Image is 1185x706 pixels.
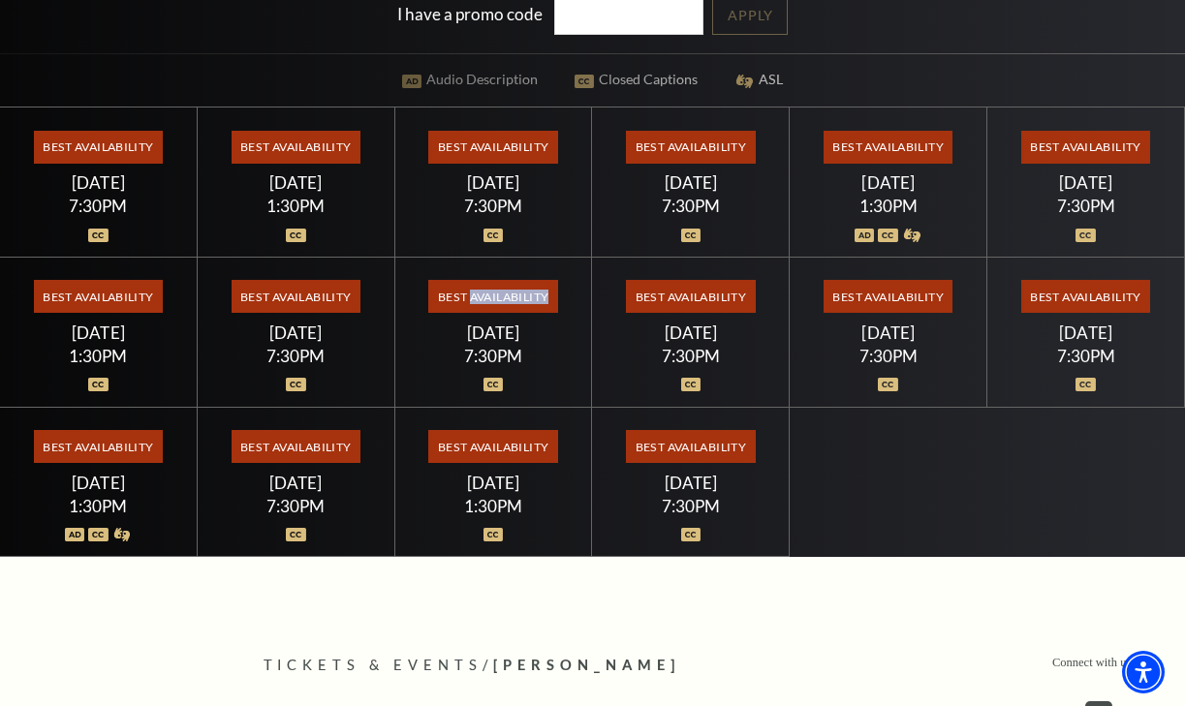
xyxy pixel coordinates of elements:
[615,198,765,214] div: 7:30PM
[232,430,360,463] span: Best Availability
[626,131,755,164] span: Best Availability
[23,498,173,514] div: 1:30PM
[418,172,568,193] div: [DATE]
[23,198,173,214] div: 7:30PM
[418,322,568,343] div: [DATE]
[1052,654,1146,672] p: Connect with us on
[615,498,765,514] div: 7:30PM
[397,3,543,23] label: I have a promo code
[23,473,173,493] div: [DATE]
[23,322,173,343] div: [DATE]
[493,657,680,673] span: [PERSON_NAME]
[264,657,483,673] span: Tickets & Events
[1011,322,1161,343] div: [DATE]
[813,322,963,343] div: [DATE]
[23,172,173,193] div: [DATE]
[824,131,952,164] span: Best Availability
[418,198,568,214] div: 7:30PM
[418,498,568,514] div: 1:30PM
[428,280,557,313] span: Best Availability
[23,348,173,364] div: 1:30PM
[813,172,963,193] div: [DATE]
[221,348,371,364] div: 7:30PM
[34,131,163,164] span: Best Availability
[428,131,557,164] span: Best Availability
[264,654,922,678] p: /
[1011,172,1161,193] div: [DATE]
[221,498,371,514] div: 7:30PM
[428,430,557,463] span: Best Availability
[615,322,765,343] div: [DATE]
[615,473,765,493] div: [DATE]
[221,198,371,214] div: 1:30PM
[418,348,568,364] div: 7:30PM
[1021,131,1150,164] span: Best Availability
[1011,348,1161,364] div: 7:30PM
[34,430,163,463] span: Best Availability
[813,198,963,214] div: 1:30PM
[626,280,755,313] span: Best Availability
[232,280,360,313] span: Best Availability
[1122,651,1165,693] div: Accessibility Menu
[813,348,963,364] div: 7:30PM
[615,172,765,193] div: [DATE]
[626,430,755,463] span: Best Availability
[221,172,371,193] div: [DATE]
[221,322,371,343] div: [DATE]
[221,473,371,493] div: [DATE]
[232,131,360,164] span: Best Availability
[1021,280,1150,313] span: Best Availability
[34,280,163,313] span: Best Availability
[418,473,568,493] div: [DATE]
[1011,198,1161,214] div: 7:30PM
[615,348,765,364] div: 7:30PM
[824,280,952,313] span: Best Availability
